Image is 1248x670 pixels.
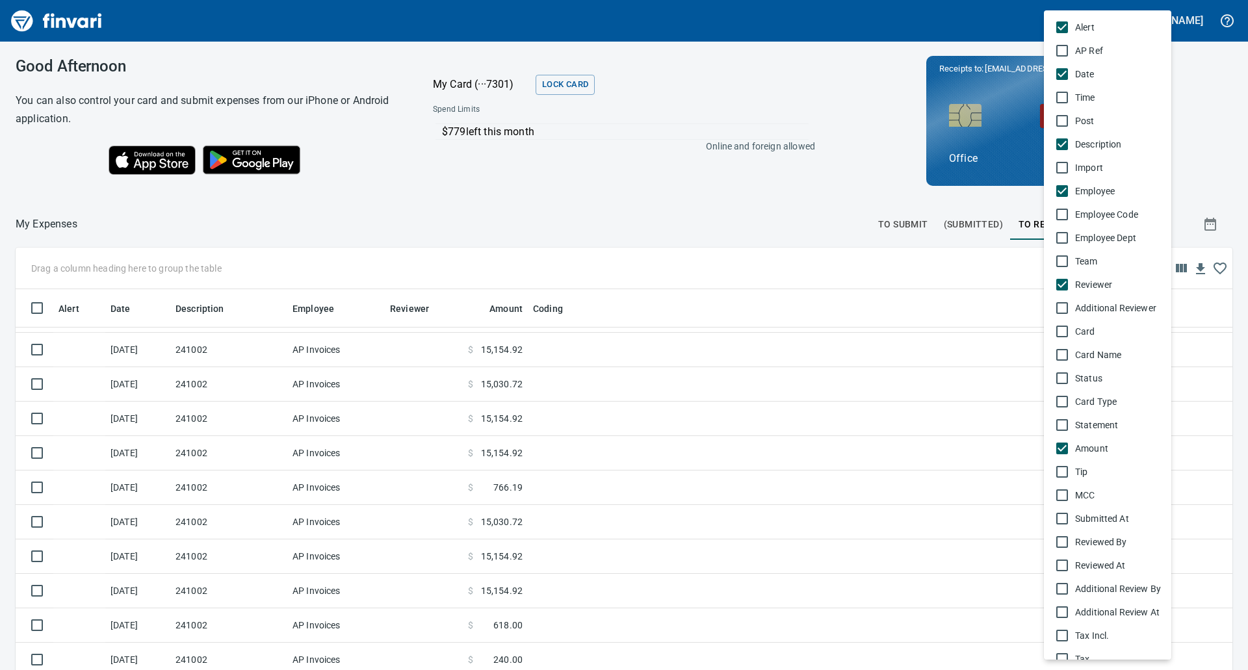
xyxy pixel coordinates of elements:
[1044,507,1171,530] li: Submitted At
[1044,460,1171,483] li: Tip
[1075,68,1161,81] span: Date
[1075,325,1161,338] span: Card
[1075,395,1161,408] span: Card Type
[1075,91,1161,104] span: Time
[1044,320,1171,343] li: Card
[1075,231,1161,244] span: Employee Dept
[1044,296,1171,320] li: Additional Reviewer
[1044,554,1171,577] li: Reviewed At
[1075,559,1161,572] span: Reviewed At
[1044,390,1171,413] li: Card Type
[1044,62,1171,86] li: Date
[1075,512,1161,525] span: Submitted At
[1075,419,1161,432] span: Statement
[1075,208,1161,221] span: Employee Code
[1075,372,1161,385] span: Status
[1044,179,1171,203] li: Employee
[1075,138,1161,151] span: Description
[1044,16,1171,39] li: Alert
[1044,577,1171,600] li: Additional Review By
[1075,442,1161,455] span: Amount
[1075,535,1161,548] span: Reviewed By
[1075,161,1161,174] span: Import
[1044,600,1171,624] li: Additional Review At
[1044,156,1171,179] li: Import
[1075,606,1161,619] span: Additional Review At
[1044,343,1171,367] li: Card Name
[1075,21,1161,34] span: Alert
[1075,185,1161,198] span: Employee
[1044,530,1171,554] li: Reviewed By
[1075,348,1161,361] span: Card Name
[1044,133,1171,156] li: Description
[1075,114,1161,127] span: Post
[1075,629,1161,642] span: Tax Incl.
[1044,250,1171,273] li: Team
[1044,483,1171,507] li: MCC
[1075,278,1161,291] span: Reviewer
[1075,489,1161,502] span: MCC
[1075,582,1161,595] span: Additional Review By
[1075,465,1161,478] span: Tip
[1075,302,1161,315] span: Additional Reviewer
[1075,652,1161,665] span: Tax
[1044,203,1171,226] li: Employee Code
[1044,413,1171,437] li: Statement
[1044,39,1171,62] li: AP Ref
[1044,86,1171,109] li: Time
[1044,109,1171,133] li: Post
[1044,273,1171,296] li: Reviewer
[1044,226,1171,250] li: Employee Dept
[1044,437,1171,460] li: Amount
[1044,367,1171,390] li: Status
[1075,44,1161,57] span: AP Ref
[1075,255,1161,268] span: Team
[1044,624,1171,647] li: Tax Incl.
